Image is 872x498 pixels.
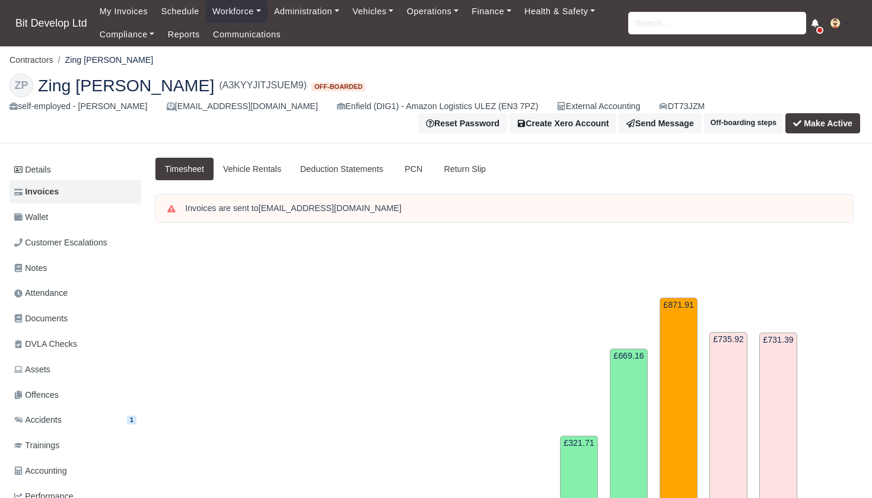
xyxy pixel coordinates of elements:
[9,333,141,356] a: DVLA Checks
[9,180,141,203] a: Invoices
[214,158,291,181] a: Vehicle Rentals
[155,158,214,181] a: Timesheet
[38,77,214,94] span: Zing [PERSON_NAME]
[53,53,154,67] li: Zing [PERSON_NAME]
[510,113,617,133] button: Create Xero Account
[9,12,93,35] a: Bit Develop Ltd
[14,236,107,250] span: Customer Escalations
[9,307,141,330] a: Documents
[628,12,806,34] input: Search...
[9,384,141,407] a: Offences
[9,459,141,483] a: Accounting
[127,416,136,424] span: 1
[259,203,402,213] strong: [EMAIL_ADDRESS][DOMAIN_NAME]
[393,158,434,181] a: PCN
[9,408,141,432] a: Accidents 1
[14,261,47,275] span: Notes
[9,159,141,181] a: Details
[9,74,33,97] div: ZP
[14,185,59,199] span: Invoices
[9,282,141,305] a: Attendance
[311,82,365,91] span: Off-boarded
[9,100,148,113] div: self-employed - [PERSON_NAME]
[9,11,93,35] span: Bit Develop Ltd
[9,358,141,381] a: Assets
[185,203,841,215] div: Invoices are sent to
[93,23,161,46] a: Compliance
[167,100,318,113] div: [EMAIL_ADDRESS][DOMAIN_NAME]
[14,464,67,478] span: Accounting
[557,100,640,113] div: External Accounting
[161,23,206,46] a: Reports
[14,210,48,224] span: Wallet
[619,113,701,133] a: Send Message
[785,113,860,133] button: Make Active
[9,55,53,65] a: Contractors
[14,439,59,452] span: Trainings
[291,158,393,181] a: Deduction Statements
[9,434,141,457] a: Trainings
[9,206,141,229] a: Wallet
[206,23,288,46] a: Communications
[14,413,62,427] span: Accidents
[14,388,59,402] span: Offences
[219,78,307,92] span: (A3KYYJITJSUEM9)
[9,257,141,280] a: Notes
[704,113,783,133] button: Off-boarding steps
[418,113,507,133] button: Reset Password
[14,286,68,300] span: Attendance
[659,100,705,113] a: DT73JZM
[337,100,538,113] div: Enfield (DIG1) - Amazon Logistics ULEZ (EN3 7PZ)
[14,363,50,376] span: Assets
[14,337,77,351] span: DVLA Checks
[9,231,141,254] a: Customer Escalations
[1,64,871,143] div: Zing Pedro
[14,312,68,325] span: Documents
[435,158,495,181] a: Return Slip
